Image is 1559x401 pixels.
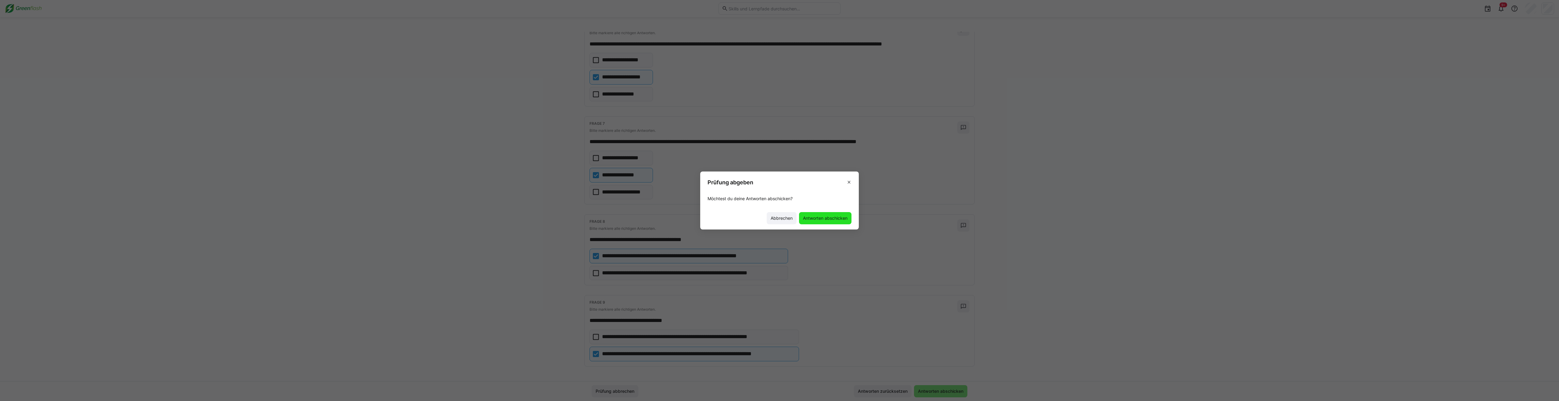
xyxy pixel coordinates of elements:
[708,179,753,186] h3: Prüfung abgeben
[770,215,794,221] span: Abbrechen
[708,196,851,202] p: Möchtest du deine Antworten abschicken?
[802,215,848,221] span: Antworten abschicken
[799,212,851,224] button: Antworten abschicken
[767,212,797,224] button: Abbrechen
